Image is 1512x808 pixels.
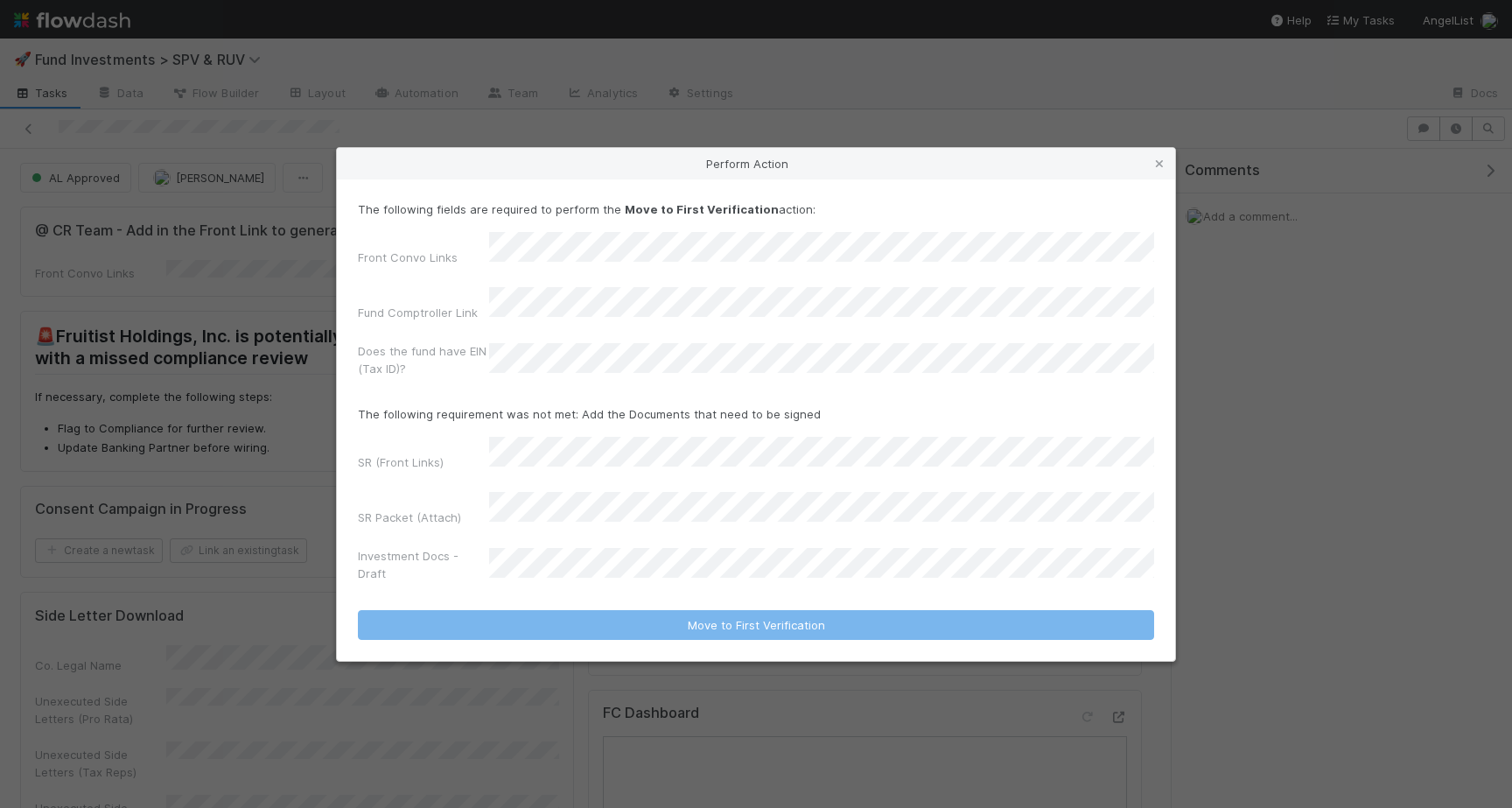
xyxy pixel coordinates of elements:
strong: Move to First Verification [625,202,779,216]
label: Fund Comptroller Link [358,304,478,321]
button: Move to First Verification [358,610,1154,640]
label: Does the fund have EIN (Tax ID)? [358,342,489,377]
label: Front Convo Links [358,249,458,266]
div: Perform Action [337,148,1175,179]
p: The following requirement was not met: Add the Documents that need to be signed [358,405,1154,423]
p: The following fields are required to perform the action: [358,200,1154,218]
label: SR Packet (Attach) [358,509,461,526]
label: SR (Front Links) [358,453,444,471]
label: Investment Docs - Draft [358,547,489,582]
